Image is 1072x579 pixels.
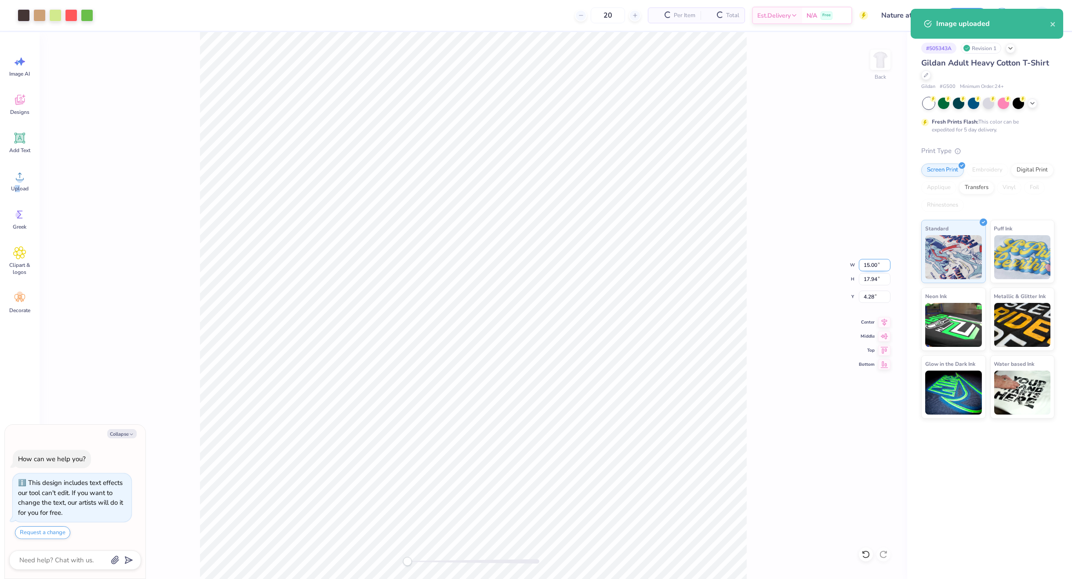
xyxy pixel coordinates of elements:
[921,164,964,177] div: Screen Print
[997,181,1021,194] div: Vinyl
[1021,7,1054,24] a: ZJ
[921,83,935,91] span: Gildan
[959,181,994,194] div: Transfers
[591,7,625,23] input: – –
[757,11,791,20] span: Est. Delivery
[967,164,1008,177] div: Embroidery
[1033,7,1050,24] img: Zhor Junavee Antocan
[10,70,30,77] span: Image AI
[994,371,1051,415] img: Water based Ink
[921,199,964,212] div: Rhinestones
[859,333,875,340] span: Middle
[921,58,1049,68] span: Gildan Adult Heavy Cotton T-Shirt
[961,43,1001,54] div: Revision 1
[18,478,123,517] div: This design includes text effects our tool can't edit. If you want to change the text, our artist...
[925,303,982,347] img: Neon Ink
[925,224,948,233] span: Standard
[925,359,975,368] span: Glow in the Dark Ink
[925,371,982,415] img: Glow in the Dark Ink
[822,12,831,18] span: Free
[1011,164,1054,177] div: Digital Print
[859,347,875,354] span: Top
[875,73,886,81] div: Back
[940,83,956,91] span: # G500
[859,361,875,368] span: Bottom
[674,11,695,20] span: Per Item
[9,147,30,154] span: Add Text
[960,83,1004,91] span: Minimum Order: 24 +
[10,109,29,116] span: Designs
[921,181,956,194] div: Applique
[994,303,1051,347] img: Metallic & Glitter Ink
[9,307,30,314] span: Decorate
[11,185,29,192] span: Upload
[1024,181,1045,194] div: Foil
[921,146,1054,156] div: Print Type
[1050,18,1056,29] button: close
[925,291,947,301] span: Neon Ink
[18,455,86,463] div: How can we help you?
[994,224,1013,233] span: Puff Ink
[5,262,34,276] span: Clipart & logos
[921,43,956,54] div: # 505343A
[994,291,1046,301] span: Metallic & Glitter Ink
[932,118,1040,134] div: This color can be expedited for 5 day delivery.
[403,557,412,566] div: Accessibility label
[15,526,70,539] button: Request a change
[726,11,739,20] span: Total
[925,235,982,279] img: Standard
[107,429,137,438] button: Collapse
[994,235,1051,279] img: Puff Ink
[13,223,27,230] span: Greek
[875,7,939,24] input: Untitled Design
[932,118,978,125] strong: Fresh Prints Flash:
[859,319,875,326] span: Center
[807,11,817,20] span: N/A
[936,18,1050,29] div: Image uploaded
[994,359,1035,368] span: Water based Ink
[872,51,889,69] img: Back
